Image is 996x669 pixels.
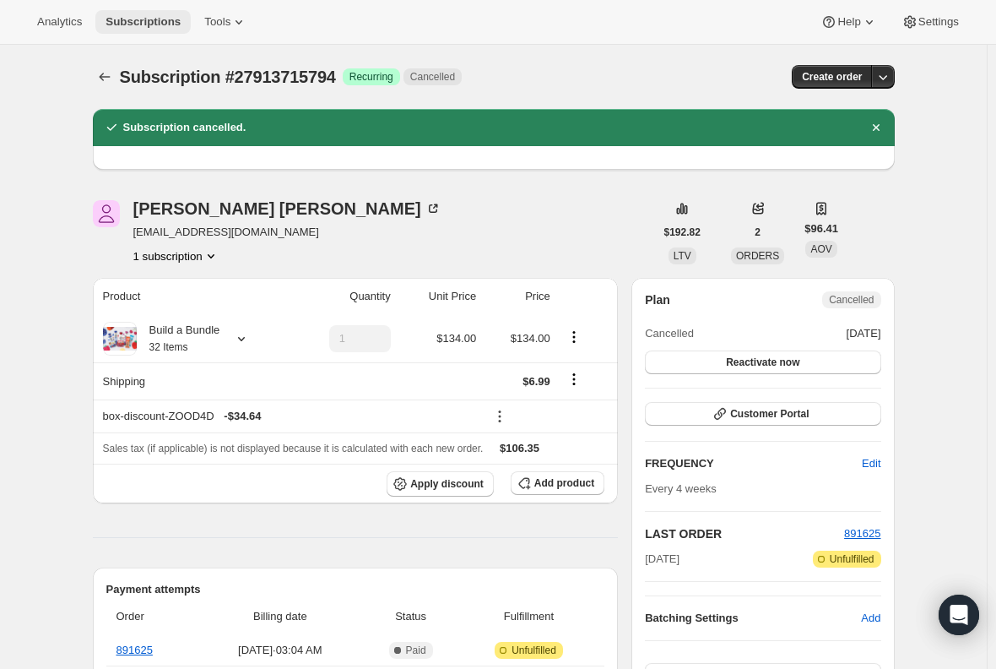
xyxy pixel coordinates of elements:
a: 891625 [844,527,880,540]
span: [EMAIL_ADDRESS][DOMAIN_NAME] [133,224,441,241]
span: Customer Portal [730,407,809,421]
span: $96.41 [804,220,838,237]
button: Product actions [133,247,219,264]
span: Fulfillment [463,608,594,625]
span: $6.99 [522,375,550,388]
button: Create order [792,65,872,89]
button: Analytics [27,10,92,34]
button: Add [851,605,890,632]
h6: Batching Settings [645,610,861,627]
h2: Subscription cancelled. [123,119,246,136]
span: Add product [534,476,594,490]
span: Unfulfilled [512,644,556,657]
span: Every 4 weeks [645,482,717,495]
h2: Payment attempts [106,581,605,598]
span: Reactivate now [726,356,799,369]
span: LTV [674,250,691,262]
span: Settings [918,15,959,29]
button: Product actions [560,328,587,346]
span: $134.00 [436,332,476,345]
span: Add [861,610,880,627]
span: Status [368,608,452,625]
button: Apply discount [387,471,494,497]
span: Billing date [202,608,358,625]
button: Reactivate now [645,351,880,374]
span: AOV [810,243,831,255]
button: Customer Portal [645,402,880,426]
button: Dismiss notification [864,116,888,139]
th: Product [93,278,290,315]
button: Shipping actions [560,370,587,389]
span: [DATE] · 03:04 AM [202,642,358,659]
span: [DATE] [847,325,881,342]
span: $106.35 [500,442,539,454]
th: Price [481,278,555,315]
button: $192.82 [654,220,711,244]
span: Edit [862,455,880,472]
span: Create order [802,70,862,84]
span: Apply discount [410,477,484,491]
h2: LAST ORDER [645,525,844,542]
th: Shipping [93,362,290,400]
button: Edit [852,450,890,477]
span: Recurring [349,70,393,84]
div: Build a Bundle [137,322,220,356]
span: Cancelled [829,293,874,307]
span: Tools [204,15,230,29]
button: Tools [194,10,257,34]
span: 2 [755,226,761,239]
button: Help [810,10,887,34]
span: Paid [406,644,426,657]
h2: Plan [645,291,670,308]
span: $134.00 [511,332,550,345]
span: Kristina Kallas [93,200,120,227]
button: 2 [744,220,771,244]
span: Subscriptions [106,15,181,29]
div: box-discount-ZOOD4D [103,408,477,425]
span: Analytics [37,15,82,29]
a: 891625 [116,644,153,656]
span: Cancelled [645,325,694,342]
span: Help [837,15,860,29]
h2: FREQUENCY [645,455,862,472]
div: Open Intercom Messenger [939,595,979,635]
span: Cancelled [410,70,455,84]
span: Unfulfilled [830,552,874,566]
button: Add product [511,471,604,495]
span: $192.82 [664,226,701,239]
button: Subscriptions [95,10,191,34]
button: Settings [891,10,969,34]
small: 32 Items [149,341,188,353]
span: [DATE] [645,551,679,568]
button: 891625 [844,525,880,542]
th: Order [106,598,198,635]
div: [PERSON_NAME] [PERSON_NAME] [133,200,441,217]
span: ORDERS [736,250,779,262]
th: Quantity [289,278,395,315]
span: - $34.64 [224,408,261,425]
span: Subscription #27913715794 [120,68,336,86]
button: Subscriptions [93,65,116,89]
span: Sales tax (if applicable) is not displayed because it is calculated with each new order. [103,443,484,454]
th: Unit Price [396,278,482,315]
